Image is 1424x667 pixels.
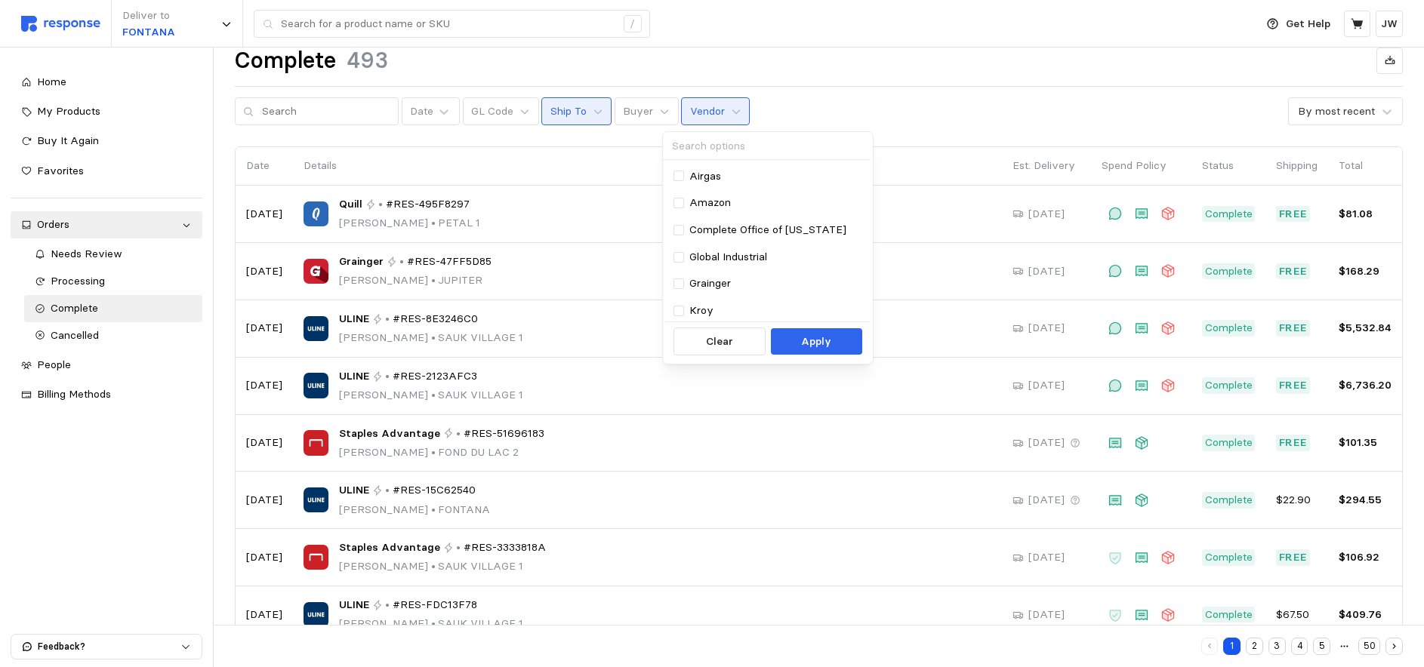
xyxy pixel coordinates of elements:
span: #RES-15C62540 [393,482,476,499]
p: Apply [801,333,831,350]
p: Complete Office of [US_STATE] [689,222,846,238]
div: By most recent [1298,103,1375,119]
p: Global Industrial [689,249,767,266]
p: [DATE] [246,377,282,394]
p: [DATE] [246,263,282,280]
a: Needs Review [24,241,202,268]
a: Cancelled [24,322,202,349]
p: • [385,597,390,613]
span: #RES-2123AFC3 [393,368,477,385]
p: Amazon [689,195,731,211]
p: Complete [1205,492,1253,509]
p: Buyer [623,103,653,120]
p: Kroy [689,303,714,319]
button: 1 [1223,638,1241,655]
span: • [428,388,438,401]
div: Date [410,103,433,119]
p: Get Help [1286,16,1330,32]
button: 5 [1313,638,1330,655]
p: • [456,426,461,442]
p: $6,736.20 [1339,377,1392,394]
p: $22.90 [1276,492,1318,509]
p: [DATE] [1028,320,1065,337]
span: #RES-47FF5D85 [407,254,492,270]
img: ULINE [304,487,328,512]
p: FONTANA [122,24,175,41]
p: Free [1279,206,1308,223]
p: Complete [1205,549,1253,566]
span: • [428,273,438,287]
span: Cancelled [51,328,99,342]
img: Staples Advantage [304,545,328,570]
a: Buy It Again [11,128,202,155]
p: [PERSON_NAME] FONTANA [339,502,490,518]
p: Free [1279,320,1308,337]
p: Complete [1205,377,1253,394]
p: Date [246,158,282,174]
button: JW [1376,11,1403,37]
span: Processing [51,274,105,287]
span: • [428,445,438,459]
input: Search options [663,132,871,160]
a: Processing [24,268,202,295]
span: • [428,216,438,229]
p: [PERSON_NAME] PETAL 1 [339,215,480,232]
p: [PERSON_NAME] SAUK VILLAGE 1 [339,616,523,632]
p: Grainger [689,275,731,292]
span: Favorites [37,164,84,177]
p: Deliver to [122,8,175,24]
span: Buy It Again [37,134,99,147]
button: Vendor [681,97,750,126]
a: People [11,352,202,379]
img: Grainger [304,259,328,284]
span: #RES-495F8297 [386,196,470,213]
p: [DATE] [246,320,282,337]
p: [PERSON_NAME] JUPITER [339,272,492,289]
a: Favorites [11,158,202,185]
p: Free [1279,263,1308,280]
span: Needs Review [51,247,122,260]
p: Free [1279,435,1308,451]
span: • [428,616,438,630]
img: svg%3e [21,16,100,32]
p: [PERSON_NAME] SAUK VILLAGE 1 [339,387,523,404]
p: Free [1279,377,1308,394]
button: 2 [1246,638,1263,655]
span: My Products [37,104,100,118]
p: [DATE] [1028,607,1065,623]
p: Ship To [550,103,587,120]
p: Vendor [690,103,725,120]
p: [DATE] [246,549,282,566]
p: Complete [1205,607,1253,623]
p: Feedback? [38,640,180,653]
p: • [456,539,461,556]
p: $168.29 [1339,263,1392,280]
p: Details [304,158,991,174]
span: • [428,330,438,344]
div: Orders [37,217,176,233]
span: • [428,503,438,516]
input: Search [262,98,390,125]
span: Staples Advantage [339,539,440,556]
button: Buyer [615,97,679,126]
p: GL Code [471,103,513,120]
h1: 493 [347,46,388,75]
button: Get Help [1258,10,1339,38]
span: #RES-8E3246C0 [393,311,478,327]
p: $101.35 [1339,435,1392,451]
span: #RES-3333818A [464,539,546,556]
button: Apply [771,328,862,355]
p: $106.92 [1339,549,1392,566]
p: [DATE] [1028,263,1065,280]
img: ULINE [304,602,328,627]
a: Complete [24,295,202,322]
span: Home [37,75,66,88]
p: [DATE] [1028,206,1065,223]
span: • [428,559,438,573]
span: #RES-51696183 [464,426,544,442]
p: Complete [1205,206,1253,223]
button: 4 [1291,638,1308,655]
img: ULINE [304,316,328,341]
p: Total [1339,158,1392,174]
p: Shipping [1276,158,1318,174]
